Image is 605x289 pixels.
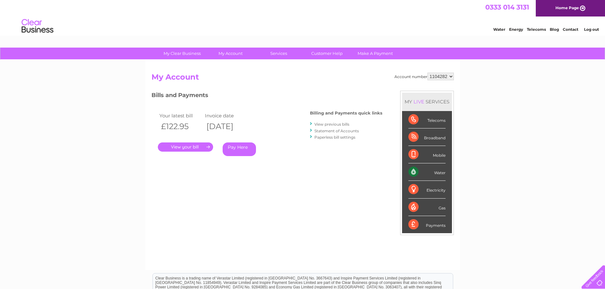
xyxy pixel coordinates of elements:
[408,146,446,163] div: Mobile
[310,111,382,115] h4: Billing and Payments quick links
[485,3,529,11] a: 0333 014 3131
[252,48,305,59] a: Services
[204,48,257,59] a: My Account
[151,91,382,102] h3: Bills and Payments
[408,181,446,198] div: Electricity
[314,122,349,127] a: View previous bills
[203,111,249,120] td: Invoice date
[493,27,505,32] a: Water
[408,111,446,128] div: Telecoms
[527,27,546,32] a: Telecoms
[314,135,355,140] a: Paperless bill settings
[408,163,446,181] div: Water
[314,128,359,133] a: Statement of Accounts
[158,142,213,152] a: .
[550,27,559,32] a: Blog
[394,73,454,80] div: Account number
[151,73,454,85] h2: My Account
[349,48,401,59] a: Make A Payment
[563,27,578,32] a: Contact
[412,99,426,105] div: LIVE
[402,93,452,111] div: MY SERVICES
[203,120,249,133] th: [DATE]
[408,128,446,146] div: Broadband
[158,120,204,133] th: £122.95
[301,48,353,59] a: Customer Help
[158,111,204,120] td: Your latest bill
[408,199,446,216] div: Gas
[584,27,599,32] a: Log out
[21,16,54,36] img: logo.png
[223,142,256,156] a: Pay Here
[156,48,208,59] a: My Clear Business
[408,216,446,233] div: Payments
[153,3,453,31] div: Clear Business is a trading name of Verastar Limited (registered in [GEOGRAPHIC_DATA] No. 3667643...
[509,27,523,32] a: Energy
